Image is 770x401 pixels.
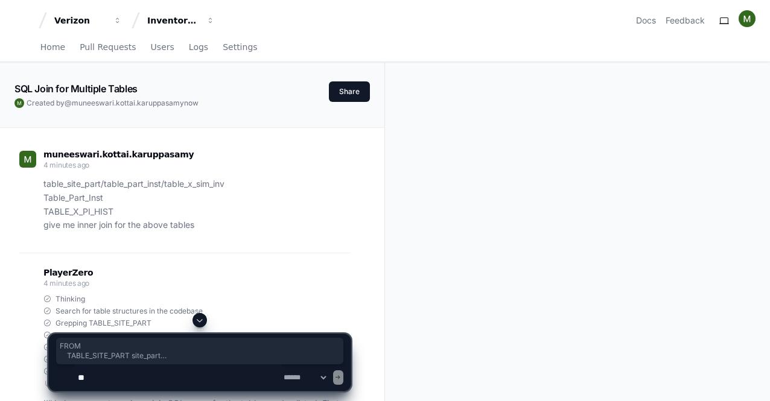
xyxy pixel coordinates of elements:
[56,306,203,316] span: Search for table structures in the codebase
[184,98,199,107] span: now
[151,43,174,51] span: Users
[43,160,89,169] span: 4 minutes ago
[60,341,340,361] span: FROM TABLE_SITE_PART site_part INNER JOIN TABLE_PART_INST part_inst ON part_inst.x_part_inst2site...
[19,151,36,168] img: ACg8ocISDsZ-2gfF41hmbmRDPVLBxza8eSbPNy9mhaGYDqKMro2MTw=s96-c
[14,83,138,95] app-text-character-animate: SQL Join for Multiple Tables
[43,269,93,276] span: PlayerZero
[223,34,257,62] a: Settings
[666,14,705,27] button: Feedback
[731,361,764,394] iframe: Open customer support
[189,43,208,51] span: Logs
[739,10,756,27] img: ACg8ocISDsZ-2gfF41hmbmRDPVLBxza8eSbPNy9mhaGYDqKMro2MTw=s96-c
[43,279,89,288] span: 4 minutes ago
[43,177,351,232] p: table_site_part/table_part_inst/table_x_sim_inv Table_Part_Inst TABLE_X_PI_HIST give me inner joi...
[636,14,656,27] a: Docs
[80,43,136,51] span: Pull Requests
[142,10,220,31] button: Inventory Management
[40,43,65,51] span: Home
[72,98,184,107] span: muneeswari.kottai.karuppasamy
[43,150,194,159] span: muneeswari.kottai.karuppasamy
[223,43,257,51] span: Settings
[147,14,199,27] div: Inventory Management
[80,34,136,62] a: Pull Requests
[189,34,208,62] a: Logs
[14,98,24,108] img: ACg8ocISDsZ-2gfF41hmbmRDPVLBxza8eSbPNy9mhaGYDqKMro2MTw=s96-c
[27,98,199,108] span: Created by
[49,10,127,31] button: Verizon
[56,294,85,304] span: Thinking
[151,34,174,62] a: Users
[54,14,106,27] div: Verizon
[65,98,72,107] span: @
[40,34,65,62] a: Home
[329,81,370,102] button: Share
